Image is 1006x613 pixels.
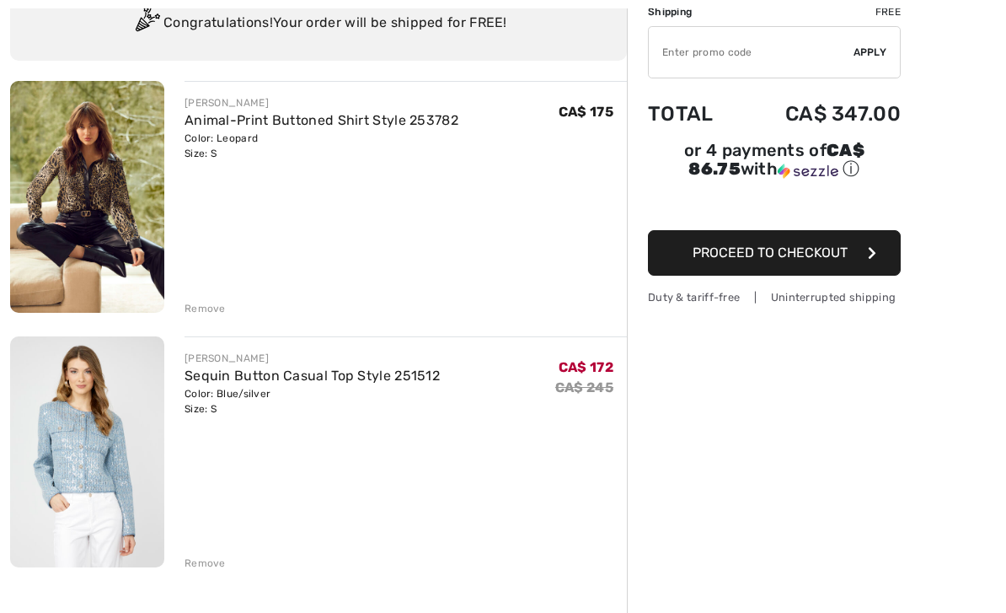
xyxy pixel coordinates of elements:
[185,301,226,316] div: Remove
[559,359,613,375] span: CA$ 172
[648,289,901,305] div: Duty & tariff-free | Uninterrupted shipping
[185,95,458,110] div: [PERSON_NAME]
[185,368,440,384] a: Sequin Button Casual Top Style 251512
[648,186,901,224] iframe: PayPal-paypal
[648,4,739,19] td: Shipping
[185,556,226,571] div: Remove
[10,336,164,568] img: Sequin Button Casual Top Style 251512
[649,27,853,78] input: Promo code
[10,81,164,313] img: Animal-Print Buttoned Shirt Style 253782
[648,142,901,186] div: or 4 payments ofCA$ 86.75withSezzle Click to learn more about Sezzle
[185,112,458,128] a: Animal-Print Buttoned Shirt Style 253782
[185,131,458,161] div: Color: Leopard Size: S
[688,140,864,179] span: CA$ 86.75
[30,7,607,40] div: Congratulations! Your order will be shipped for FREE!
[648,230,901,276] button: Proceed to Checkout
[648,85,739,142] td: Total
[185,351,440,366] div: [PERSON_NAME]
[853,45,887,60] span: Apply
[648,142,901,180] div: or 4 payments of with
[739,4,901,19] td: Free
[555,379,613,395] s: CA$ 245
[130,7,163,40] img: Congratulation2.svg
[559,104,613,120] span: CA$ 175
[778,164,838,179] img: Sezzle
[693,245,848,261] span: Proceed to Checkout
[185,386,440,417] div: Color: Blue/silver Size: S
[739,85,901,142] td: CA$ 347.00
